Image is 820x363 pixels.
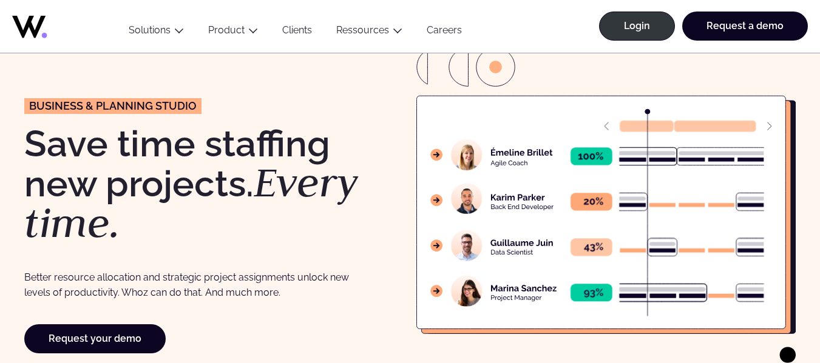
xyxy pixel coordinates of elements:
[415,24,474,41] a: Careers
[491,148,553,156] g: Émeline Brillet
[490,239,552,246] g: Guillaume Juin
[270,24,324,41] a: Clients
[24,324,166,353] a: Request your demo
[491,285,557,291] g: Marina Sanchez
[336,24,389,36] a: Ressources
[208,24,245,36] a: Product
[24,155,357,250] em: Every time.
[29,101,197,112] span: Business & planning Studio
[324,24,415,41] button: Ressources
[24,270,366,301] p: Better resource allocation and strategic project assignments unlock new levels of productivity. W...
[24,125,404,244] h1: ave time staffing new projects.
[599,12,675,41] a: Login
[117,24,196,41] button: Solutions
[490,161,527,167] g: Agile Coach
[740,283,803,346] iframe: Chatbot
[24,122,47,165] strong: S
[682,12,808,41] a: Request a demo
[196,24,270,41] button: Product
[491,204,554,210] g: Back End Developer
